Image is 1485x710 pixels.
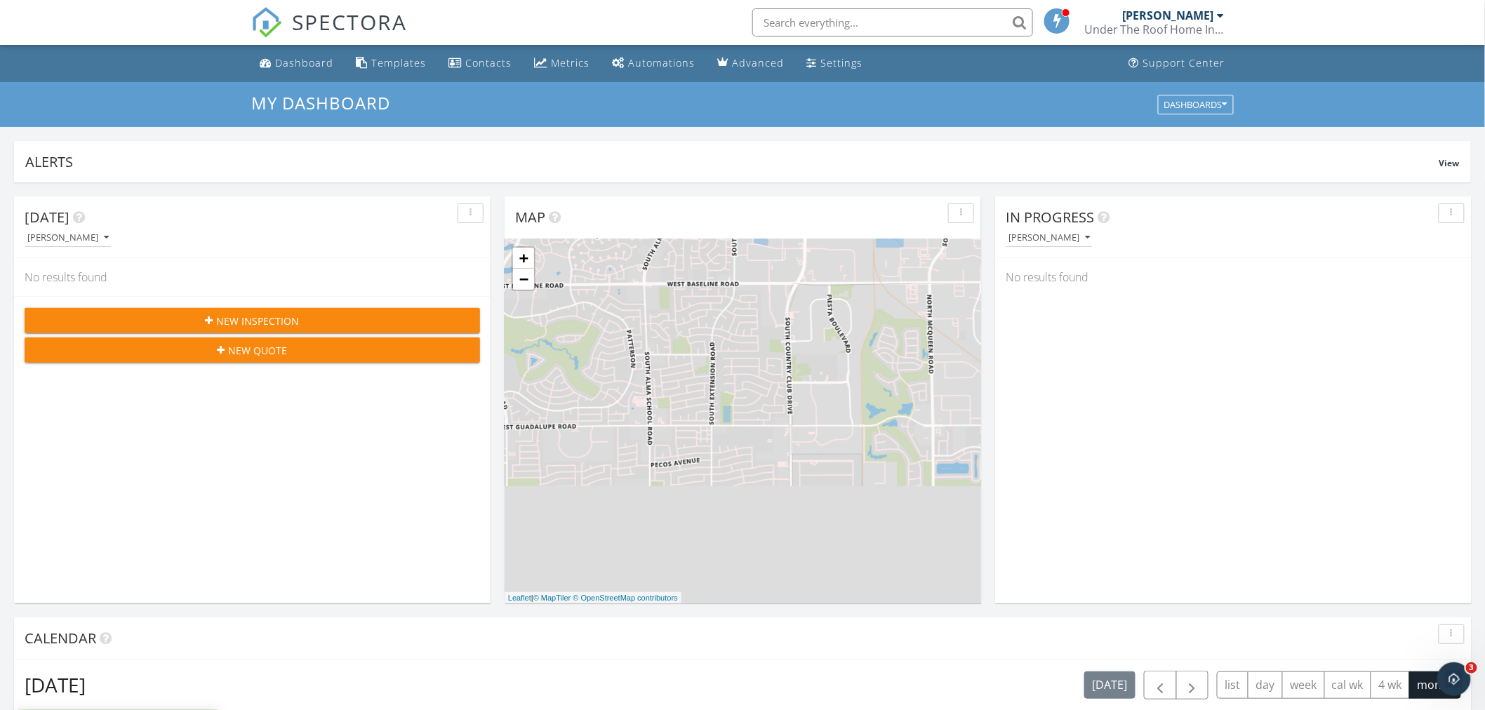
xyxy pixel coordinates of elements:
button: [PERSON_NAME] [25,229,112,248]
a: SPECTORA [251,19,407,48]
button: [PERSON_NAME] [1006,229,1093,248]
span: SPECTORA [292,7,407,36]
div: Automations [628,56,695,69]
a: Contacts [443,51,517,76]
a: Support Center [1124,51,1231,76]
div: Support Center [1143,56,1225,69]
button: 4 wk [1371,671,1410,699]
div: Dashboards [1164,100,1227,109]
span: Map [515,208,545,227]
button: Next month [1176,671,1209,699]
img: The Best Home Inspection Software - Spectora [251,7,282,38]
span: New Inspection [217,314,300,328]
button: list [1217,671,1248,699]
div: Alerts [25,152,1439,171]
div: | [505,592,681,604]
button: New Inspection [25,308,480,333]
span: View [1439,157,1460,169]
a: Advanced [712,51,790,76]
div: Dashboard [275,56,333,69]
div: [PERSON_NAME] [1123,8,1214,22]
h2: [DATE] [25,671,86,699]
button: Dashboards [1158,95,1234,114]
span: 3 [1466,662,1477,674]
div: Contacts [465,56,512,69]
a: Templates [350,51,432,76]
button: week [1282,671,1325,699]
a: Zoom out [513,269,534,290]
a: Settings [801,51,868,76]
div: No results found [995,258,1472,296]
button: month [1409,671,1461,699]
a: Leaflet [508,594,531,602]
div: Templates [371,56,426,69]
div: Settings [820,56,863,69]
div: Advanced [732,56,784,69]
span: In Progress [1006,208,1094,227]
a: © MapTiler [533,594,571,602]
span: Calendar [25,629,96,648]
button: New Quote [25,337,480,363]
a: Automations (Basic) [606,51,700,76]
input: Search everything... [752,8,1033,36]
span: New Quote [229,343,288,358]
span: My Dashboard [251,91,390,114]
div: Under The Roof Home Inspections [1084,22,1225,36]
button: [DATE] [1084,671,1136,699]
button: day [1248,671,1283,699]
span: [DATE] [25,208,69,227]
a: Zoom in [513,248,534,269]
div: Metrics [551,56,590,69]
div: [PERSON_NAME] [1008,233,1090,243]
button: Previous month [1144,671,1177,699]
a: Dashboard [254,51,339,76]
div: No results found [14,258,491,296]
button: cal wk [1324,671,1372,699]
a: Metrics [528,51,595,76]
div: [PERSON_NAME] [27,233,109,243]
iframe: Intercom live chat [1437,662,1471,696]
a: © OpenStreetMap contributors [573,594,678,602]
